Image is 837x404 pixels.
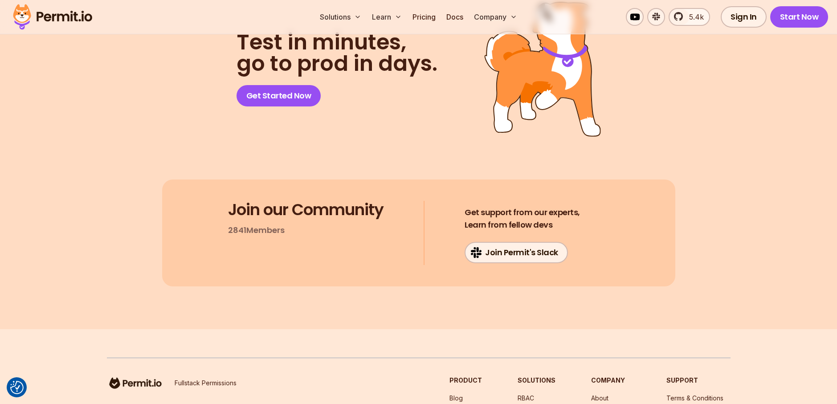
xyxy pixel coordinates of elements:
a: Docs [443,8,467,26]
button: Consent Preferences [10,381,24,394]
button: Learn [368,8,405,26]
h4: Learn from fellow devs [465,206,580,231]
button: Solutions [316,8,365,26]
span: Test in minutes, [237,32,437,53]
button: Company [470,8,521,26]
img: Revisit consent button [10,381,24,394]
img: Permit logo [9,2,96,32]
h2: go to prod in days. [237,32,437,74]
a: Pricing [409,8,439,26]
a: Join Permit's Slack [465,242,568,263]
a: About [591,394,608,402]
span: 5.4k [684,12,704,22]
a: RBAC [518,394,534,402]
a: Blog [449,394,463,402]
a: Terms & Conditions [666,394,723,402]
a: Sign In [721,6,767,28]
a: Start Now [770,6,829,28]
h3: Solutions [518,376,555,385]
p: 2841 Members [228,224,285,237]
img: logo [107,376,164,390]
a: Get Started Now [237,85,321,106]
h3: Support [666,376,731,385]
h3: Product [449,376,482,385]
span: Get support from our experts, [465,206,580,219]
a: 5.4k [669,8,710,26]
p: Fullstack Permissions [175,379,237,388]
h3: Company [591,376,631,385]
h3: Join our Community [228,201,384,219]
